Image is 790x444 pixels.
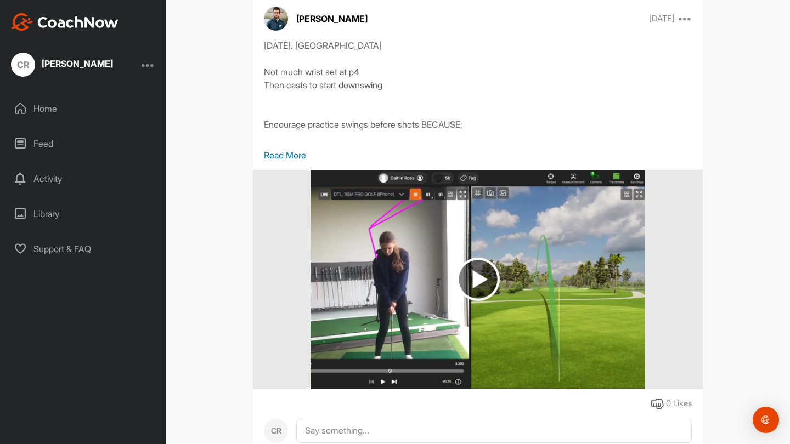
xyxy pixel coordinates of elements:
[11,13,119,31] img: CoachNow
[6,95,161,122] div: Home
[649,13,675,24] p: [DATE]
[311,170,646,389] img: media
[6,130,161,157] div: Feed
[264,39,692,149] div: [DATE]. [GEOGRAPHIC_DATA] Not much wrist set at p4 Then casts to start downswing Encourage practi...
[666,397,692,410] div: 0 Likes
[6,165,161,192] div: Activity
[11,53,35,77] div: CR
[264,419,288,443] div: CR
[296,12,368,25] p: [PERSON_NAME]
[456,258,500,301] img: play
[6,235,161,263] div: Support & FAQ
[753,407,779,433] div: Open Intercom Messenger
[6,200,161,227] div: Library
[264,149,692,162] p: Read More
[264,7,288,31] img: avatar
[42,59,113,68] div: [PERSON_NAME]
